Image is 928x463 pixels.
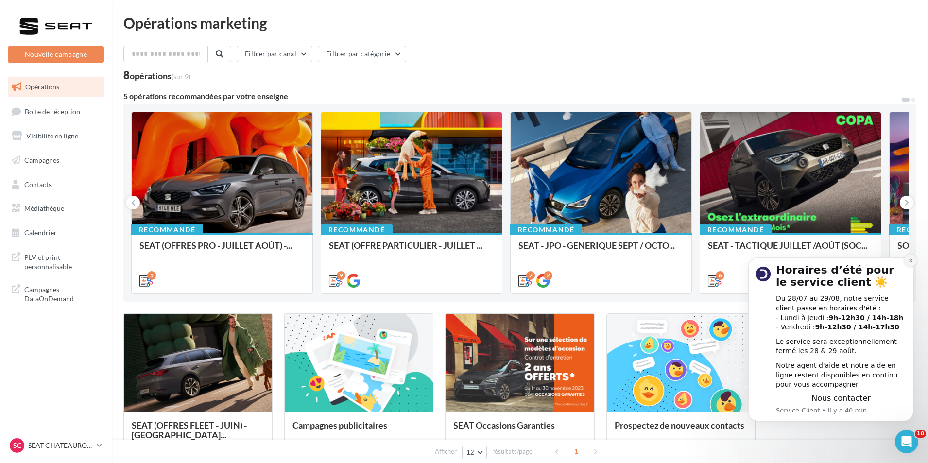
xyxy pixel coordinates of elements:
span: Campagnes [24,156,59,164]
span: Calendrier [24,228,57,237]
a: Boîte de réception [6,101,106,122]
span: 10 [915,430,926,438]
span: 1 [568,444,584,459]
p: SEAT CHATEAUROUX [28,441,93,450]
span: 12 [466,448,475,456]
a: Opérations [6,77,106,97]
div: Recommandé [131,224,203,235]
div: 8 [123,70,190,81]
iframe: Intercom notifications message [734,243,928,437]
span: PLV et print personnalisable [24,251,100,272]
button: Nouvelle campagne [8,46,104,63]
iframe: Intercom live chat [895,430,918,453]
a: Médiathèque [6,198,106,219]
a: Calendrier [6,223,106,243]
div: Recommandé [321,224,393,235]
a: Contacts [6,174,106,195]
div: Recommandé [700,224,772,235]
span: Opérations [25,83,59,91]
a: PLV et print personnalisable [6,247,106,275]
button: Filtrer par catégorie [318,46,406,62]
span: Campagnes publicitaires [292,420,387,430]
span: résultats/page [492,447,533,456]
div: 2 [526,271,535,280]
span: Visibilité en ligne [26,132,78,140]
span: Prospectez de nouveaux contacts [615,420,744,430]
span: Afficher [435,447,457,456]
span: SC [13,441,21,450]
span: SEAT - TACTIQUE JUILLET /AOÛT (SOC... [708,240,867,251]
span: SEAT - JPO - GENERIQUE SEPT / OCTO... [518,240,675,251]
button: 12 [462,446,487,459]
span: SEAT (OFFRES FLEET - JUIN) - [GEOGRAPHIC_DATA]... [132,420,247,440]
a: Visibilité en ligne [6,126,106,146]
div: opérations [130,71,190,80]
span: (sur 9) [172,72,190,81]
span: Boîte de réception [25,107,80,115]
a: Campagnes [6,150,106,171]
span: SEAT Occasions Garanties [453,420,555,430]
div: 2 [544,271,552,280]
div: 5 [147,271,156,280]
div: 9 [337,271,345,280]
div: 6 [716,271,724,280]
span: SEAT (OFFRES PRO - JUILLET AOÛT) -... [139,240,292,251]
span: SEAT (OFFRE PARTICULIER - JUILLET ... [329,240,482,251]
div: 5 opérations recommandées par votre enseigne [123,92,901,100]
span: Médiathèque [24,204,64,212]
div: Recommandé [510,224,582,235]
div: Opérations marketing [123,16,916,30]
a: Campagnes DataOnDemand [6,279,106,308]
a: SC SEAT CHATEAUROUX [8,436,104,455]
span: Contacts [24,180,52,188]
span: Campagnes DataOnDemand [24,283,100,304]
button: Filtrer par canal [237,46,312,62]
